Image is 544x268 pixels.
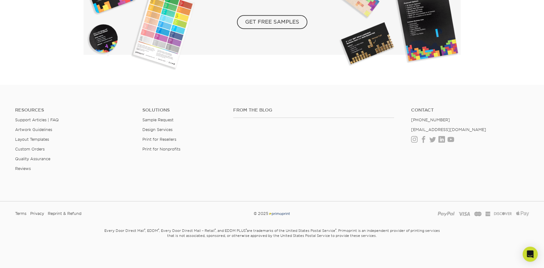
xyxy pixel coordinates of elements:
sup: ® [158,228,159,231]
h4: Solutions [142,107,224,113]
a: Design Services [142,127,173,132]
a: Print for Resellers [142,137,176,142]
a: Print for Nonprofits [142,147,180,151]
small: Every Door Direct Mail , EDDM , Every Door Direct Mail – Retail , and EDDM PLUS are trademarks of... [88,226,456,254]
sup: ® [246,228,247,231]
a: Custom Orders [15,147,45,151]
img: Primoprint [268,211,290,216]
a: Artwork Guidelines [15,127,52,132]
h4: Resources [15,107,133,113]
a: Support Articles | FAQ [15,118,59,122]
div: Open Intercom Messenger [523,247,538,262]
a: Privacy [30,209,44,218]
a: Reprint & Refund [48,209,81,218]
sup: ® [335,228,336,231]
a: Sample Request [142,118,173,122]
span: GET FREE SAMPLES [237,15,307,29]
a: Contact [411,107,529,113]
a: [EMAIL_ADDRESS][DOMAIN_NAME] [411,127,486,132]
a: Layout Templates [15,137,49,142]
sup: ® [144,228,145,231]
a: Quality Assurance [15,156,50,161]
a: Reviews [15,166,31,171]
a: [PHONE_NUMBER] [411,118,450,122]
div: © 2025 [185,209,359,218]
a: Terms [15,209,26,218]
h4: From the Blog [233,107,394,113]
